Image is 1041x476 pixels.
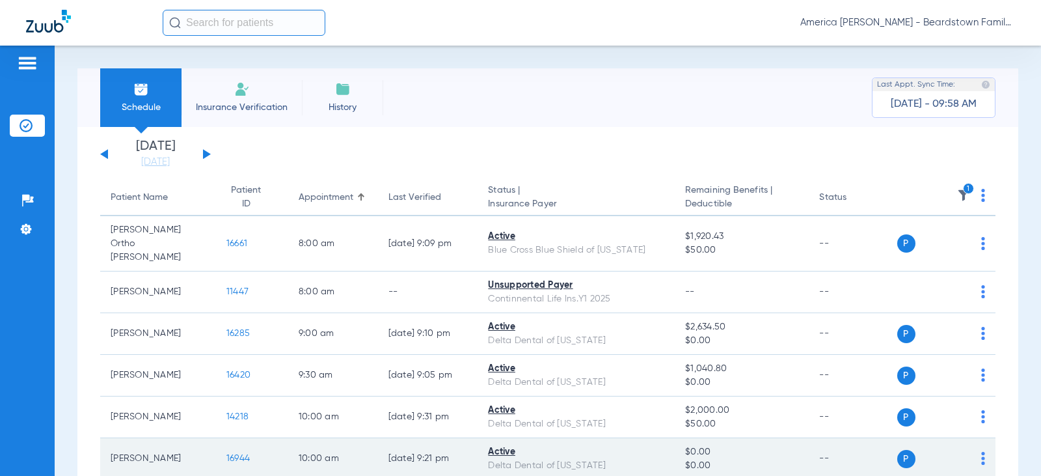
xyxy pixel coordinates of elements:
[488,459,664,473] div: Delta Dental of [US_STATE]
[685,459,798,473] span: $0.00
[685,417,798,431] span: $50.00
[111,191,206,204] div: Patient Name
[378,272,478,313] td: --
[981,327,985,340] img: group-dot-blue.svg
[116,140,195,169] li: [DATE]
[488,244,664,257] div: Blue Cross Blue Shield of [US_STATE]
[685,230,798,244] span: $1,920.43
[100,313,216,355] td: [PERSON_NAME]
[981,369,985,382] img: group-dot-blue.svg
[226,184,278,211] div: Patient ID
[335,81,351,97] img: History
[100,216,216,272] td: [PERSON_NAME] Ortho [PERSON_NAME]
[981,285,985,298] img: group-dot-blue.svg
[378,397,478,438] td: [DATE] 9:31 PM
[809,180,897,216] th: Status
[685,445,798,459] span: $0.00
[675,180,809,216] th: Remaining Benefits |
[809,397,897,438] td: --
[800,16,1015,29] span: America [PERSON_NAME] - Beardstown Family Dental
[809,355,897,397] td: --
[488,320,664,334] div: Active
[288,216,378,272] td: 8:00 AM
[378,216,478,272] td: [DATE] 9:09 PM
[226,287,249,296] span: 11447
[488,292,664,306] div: Continnental Life Ins.Y1 2025
[488,230,664,244] div: Active
[981,410,985,423] img: group-dot-blue.svg
[488,279,664,292] div: Unsupported Payer
[163,10,325,36] input: Search for patients
[488,445,664,459] div: Active
[981,189,985,202] img: group-dot-blue.svg
[685,244,798,257] span: $50.00
[897,234,915,253] span: P
[378,313,478,355] td: [DATE] 9:10 PM
[685,404,798,417] span: $2,000.00
[809,272,897,313] td: --
[809,216,897,272] td: --
[169,17,181,29] img: Search Icon
[226,371,250,380] span: 16420
[957,189,970,202] img: filter.svg
[877,78,955,91] span: Last Appt. Sync Time:
[897,408,915,427] span: P
[17,55,38,71] img: hamburger-icon
[299,191,353,204] div: Appointment
[226,412,249,421] span: 14218
[478,180,675,216] th: Status |
[488,376,664,389] div: Delta Dental of [US_STATE]
[133,81,149,97] img: Schedule
[111,191,168,204] div: Patient Name
[897,450,915,468] span: P
[488,362,664,376] div: Active
[981,237,985,250] img: group-dot-blue.svg
[312,101,373,114] span: History
[981,452,985,465] img: group-dot-blue.svg
[685,287,695,296] span: --
[288,355,378,397] td: 9:30 AM
[100,272,216,313] td: [PERSON_NAME]
[897,325,915,343] span: P
[809,313,897,355] td: --
[288,397,378,438] td: 10:00 AM
[226,329,250,338] span: 16285
[891,98,977,111] span: [DATE] - 09:58 AM
[488,334,664,348] div: Delta Dental of [US_STATE]
[26,10,71,33] img: Zuub Logo
[100,397,216,438] td: [PERSON_NAME]
[378,355,478,397] td: [DATE] 9:05 PM
[685,197,798,211] span: Deductible
[388,191,468,204] div: Last Verified
[685,376,798,389] span: $0.00
[226,239,247,248] span: 16661
[288,313,378,355] td: 9:00 AM
[963,183,975,195] i: 1
[488,404,664,417] div: Active
[685,362,798,376] span: $1,040.80
[299,191,368,204] div: Appointment
[116,156,195,169] a: [DATE]
[897,367,915,385] span: P
[981,80,990,89] img: last sync help info
[388,191,441,204] div: Last Verified
[234,81,250,97] img: Manual Insurance Verification
[100,355,216,397] td: [PERSON_NAME]
[110,101,172,114] span: Schedule
[488,417,664,431] div: Delta Dental of [US_STATE]
[685,320,798,334] span: $2,634.50
[226,184,266,211] div: Patient ID
[191,101,292,114] span: Insurance Verification
[488,197,664,211] span: Insurance Payer
[288,272,378,313] td: 8:00 AM
[226,454,250,463] span: 16944
[685,334,798,348] span: $0.00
